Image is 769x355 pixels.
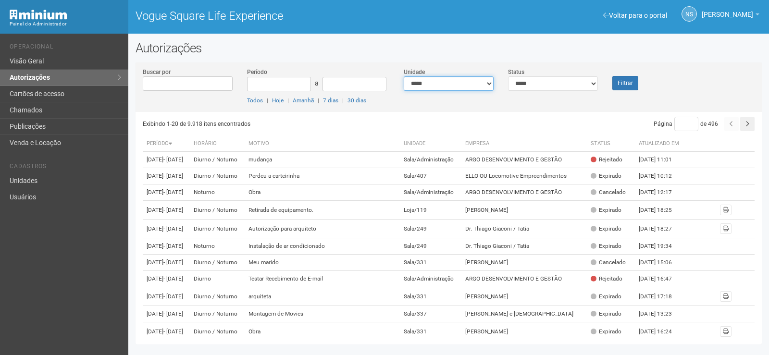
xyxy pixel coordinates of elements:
[190,168,245,184] td: Diurno / Noturno
[143,117,450,131] div: Exibindo 1-20 de 9.918 itens encontrados
[400,220,461,238] td: Sala/249
[404,68,425,76] label: Unidade
[461,136,587,152] th: Empresa
[461,322,587,341] td: [PERSON_NAME]
[143,184,190,201] td: [DATE]
[635,201,688,220] td: [DATE] 18:25
[163,207,183,213] span: - [DATE]
[293,97,314,104] a: Amanhã
[682,6,697,22] a: NS
[461,168,587,184] td: ELLO OU Locomotive Empreendimentos
[461,184,587,201] td: ARGO DESENVOLVIMENTO E GESTÃO
[245,168,399,184] td: Perdeu a carteirinha
[400,238,461,255] td: Sala/249
[400,136,461,152] th: Unidade
[190,152,245,168] td: Diurno / Noturno
[245,220,399,238] td: Autorização para arquiteto
[143,306,190,322] td: [DATE]
[347,97,366,104] a: 30 dias
[245,322,399,341] td: Obra
[10,43,121,53] li: Operacional
[400,271,461,287] td: Sala/Administração
[400,152,461,168] td: Sala/Administração
[400,322,461,341] td: Sala/331
[635,322,688,341] td: [DATE] 16:24
[245,184,399,201] td: Obra
[247,97,263,104] a: Todos
[635,238,688,255] td: [DATE] 19:34
[591,275,622,283] div: Rejeitado
[143,287,190,306] td: [DATE]
[287,97,289,104] span: |
[163,310,183,317] span: - [DATE]
[635,184,688,201] td: [DATE] 12:17
[635,271,688,287] td: [DATE] 16:47
[635,255,688,271] td: [DATE] 15:06
[143,152,190,168] td: [DATE]
[318,97,319,104] span: |
[612,76,638,90] button: Filtrar
[10,20,121,28] div: Painel do Administrador
[245,255,399,271] td: Meu marido
[190,201,245,220] td: Diurno / Noturno
[591,328,621,336] div: Expirado
[163,293,183,300] span: - [DATE]
[461,255,587,271] td: [PERSON_NAME]
[267,97,268,104] span: |
[400,306,461,322] td: Sala/337
[10,163,121,173] li: Cadastros
[461,152,587,168] td: ARGO DESENVOLVIMENTO E GESTÃO
[163,156,183,163] span: - [DATE]
[603,12,667,19] a: Voltar para o portal
[654,121,718,127] span: Página de 496
[635,152,688,168] td: [DATE] 11:01
[163,275,183,282] span: - [DATE]
[461,306,587,322] td: [PERSON_NAME] e [DEMOGRAPHIC_DATA]
[143,271,190,287] td: [DATE]
[272,97,284,104] a: Hoje
[143,201,190,220] td: [DATE]
[190,136,245,152] th: Horário
[143,68,171,76] label: Buscar por
[163,189,183,196] span: - [DATE]
[245,152,399,168] td: mudança
[190,322,245,341] td: Diurno / Noturno
[591,206,621,214] div: Expirado
[190,287,245,306] td: Diurno / Noturno
[591,156,622,164] div: Rejeitado
[342,97,344,104] span: |
[143,136,190,152] th: Período
[245,201,399,220] td: Retirada de equipamento.
[591,242,621,250] div: Expirado
[163,328,183,335] span: - [DATE]
[143,238,190,255] td: [DATE]
[635,168,688,184] td: [DATE] 10:12
[143,168,190,184] td: [DATE]
[245,136,399,152] th: Motivo
[635,306,688,322] td: [DATE] 13:23
[400,287,461,306] td: Sala/331
[315,79,319,87] span: a
[247,68,267,76] label: Período
[163,259,183,266] span: - [DATE]
[190,220,245,238] td: Diurno / Noturno
[245,238,399,255] td: Instalação de ar condicionado
[591,172,621,180] div: Expirado
[400,255,461,271] td: Sala/331
[143,322,190,341] td: [DATE]
[702,1,753,18] span: Nicolle Silva
[190,238,245,255] td: Noturno
[163,225,183,232] span: - [DATE]
[591,310,621,318] div: Expirado
[591,225,621,233] div: Expirado
[587,136,635,152] th: Status
[591,258,626,267] div: Cancelado
[591,293,621,301] div: Expirado
[400,201,461,220] td: Loja/119
[163,243,183,249] span: - [DATE]
[400,184,461,201] td: Sala/Administração
[143,220,190,238] td: [DATE]
[245,287,399,306] td: arquiteta
[635,220,688,238] td: [DATE] 18:27
[323,97,338,104] a: 7 dias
